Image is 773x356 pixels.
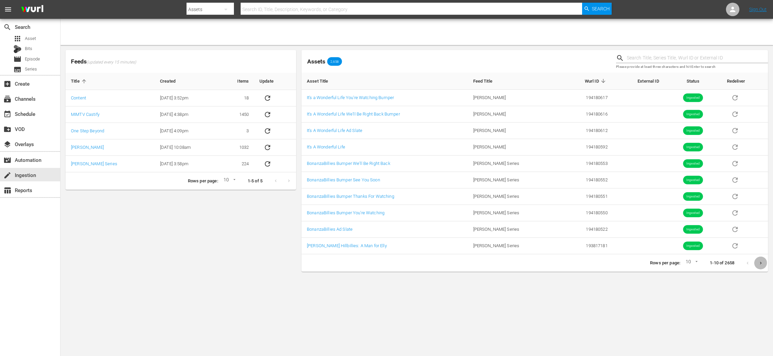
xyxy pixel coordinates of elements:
th: Redeliver [722,73,768,90]
div: Bits [13,45,22,53]
span: Asset is in future lineups. Remove all episodes that contain this asset before redelivering [727,95,743,100]
p: 1-10 of 2658 [710,260,734,266]
span: Feeds [66,56,296,67]
a: BonanzaBillies Bumper See You Soon [307,177,380,182]
span: Schedule [3,110,11,118]
span: Ingested [683,161,703,166]
span: Ingested [683,227,703,232]
td: [PERSON_NAME] [468,90,559,106]
td: [DATE] 4:09pm [155,123,219,139]
span: Asset is in future lineups. Remove all episodes that contain this asset before redelivering [727,210,743,215]
td: 194180550 [559,205,613,221]
a: Sign Out [749,7,767,12]
p: Rows per page: [188,178,218,184]
span: Wurl ID [585,78,608,84]
td: 1450 [220,106,254,123]
span: Ingested [683,112,703,117]
span: Title [71,78,88,84]
td: 194180612 [559,123,613,139]
a: BonanzaBillies Bumper Thanks For Watching [307,194,394,199]
a: It's A Wonderful Life [307,144,345,149]
span: Assets [307,58,325,65]
span: Asset is in future lineups. Remove all episodes that contain this asset before redelivering [727,177,743,182]
span: Asset is in future lineups. Remove all episodes that contain this asset before redelivering [727,111,743,116]
th: Update [254,73,296,90]
a: It's A Wonderful Life We'll Be Right Back Bumper [307,112,400,117]
span: Series [13,65,22,74]
a: MIMTV Castify [71,112,99,117]
div: 10 [683,258,699,268]
a: BonanzaBillies Ad Slate [307,227,353,232]
span: Asset is in future lineups. Remove all episodes that contain this asset before redelivering [727,128,743,133]
span: Episode [13,55,22,63]
span: Ingested [683,128,703,133]
a: [PERSON_NAME] [71,145,104,150]
img: ans4CAIJ8jUAAAAAAAAAAAAAAAAAAAAAAAAgQb4GAAAAAAAAAAAAAAAAAAAAAAAAJMjXAAAAAAAAAAAAAAAAAAAAAAAAgAT5G... [16,2,48,17]
span: menu [4,5,12,13]
td: 224 [220,156,254,172]
td: [PERSON_NAME] Series [468,172,559,188]
span: Asset [25,35,36,42]
a: [PERSON_NAME] Series [71,161,117,166]
span: Asset is in future lineups. Remove all episodes that contain this asset before redelivering [727,193,743,198]
span: (updated every 15 minutes) [87,60,136,65]
a: [PERSON_NAME] Hillbillies: A Man for Elly [307,243,387,248]
span: Ingestion [3,171,11,179]
span: Asset is in future lineups. Remove all episodes that contain this asset before redelivering [727,243,743,248]
a: It's a Wonderful Life You're Watching Bumper [307,95,394,100]
span: Episode [25,56,40,62]
span: Create [3,80,11,88]
div: 10 [221,176,237,186]
span: VOD [3,125,11,133]
span: Series [25,66,37,73]
td: 194180552 [559,172,613,188]
td: 193817181 [559,238,613,254]
td: [DATE] 3:58pm [155,156,219,172]
span: 2,658 [327,59,342,63]
td: [PERSON_NAME] Series [468,205,559,221]
a: Content [71,95,86,100]
td: [DATE] 4:38pm [155,106,219,123]
td: 194180592 [559,139,613,155]
td: 18 [220,90,254,106]
a: BonanzaBillies Bumper We'll Be Right Back [307,161,390,166]
p: Rows per page: [650,260,680,266]
span: Ingested [683,95,703,100]
span: Search [3,23,11,31]
span: Overlays [3,140,11,148]
td: [PERSON_NAME] [468,139,559,155]
span: Ingested [683,145,703,150]
span: Ingested [683,178,703,183]
a: It's A Wonderful Life Ad Slate [307,128,362,133]
td: 1032 [220,139,254,156]
th: Items [220,73,254,90]
th: Feed Title [468,73,559,90]
td: [PERSON_NAME] Series [468,155,559,172]
span: Automation [3,156,11,164]
td: 194180617 [559,90,613,106]
td: [PERSON_NAME] [468,106,559,123]
table: sticky table [301,73,768,254]
button: Next page [754,257,767,270]
input: Search Title, Series Title, Wurl ID or External ID [627,53,768,63]
td: 194180522 [559,221,613,238]
td: 194180616 [559,106,613,123]
span: Asset Title [307,78,337,84]
span: Bits [25,45,32,52]
button: Search [582,3,612,15]
span: Reports [3,186,11,194]
p: Please provide at least three characters and hit Enter to search [616,64,768,70]
span: Asset is in future lineups. Remove all episodes that contain this asset before redelivering [727,144,743,149]
td: 194180551 [559,188,613,205]
span: Asset is in future lineups. Remove all episodes that contain this asset before redelivering [727,226,743,231]
td: [PERSON_NAME] Series [468,221,559,238]
th: External ID [613,73,664,90]
td: 3 [220,123,254,139]
td: [PERSON_NAME] [468,123,559,139]
span: Search [592,3,610,15]
th: Status [664,73,722,90]
td: [PERSON_NAME] Series [468,238,559,254]
td: 194180553 [559,155,613,172]
td: [PERSON_NAME] Series [468,188,559,205]
span: Ingested [683,243,703,249]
